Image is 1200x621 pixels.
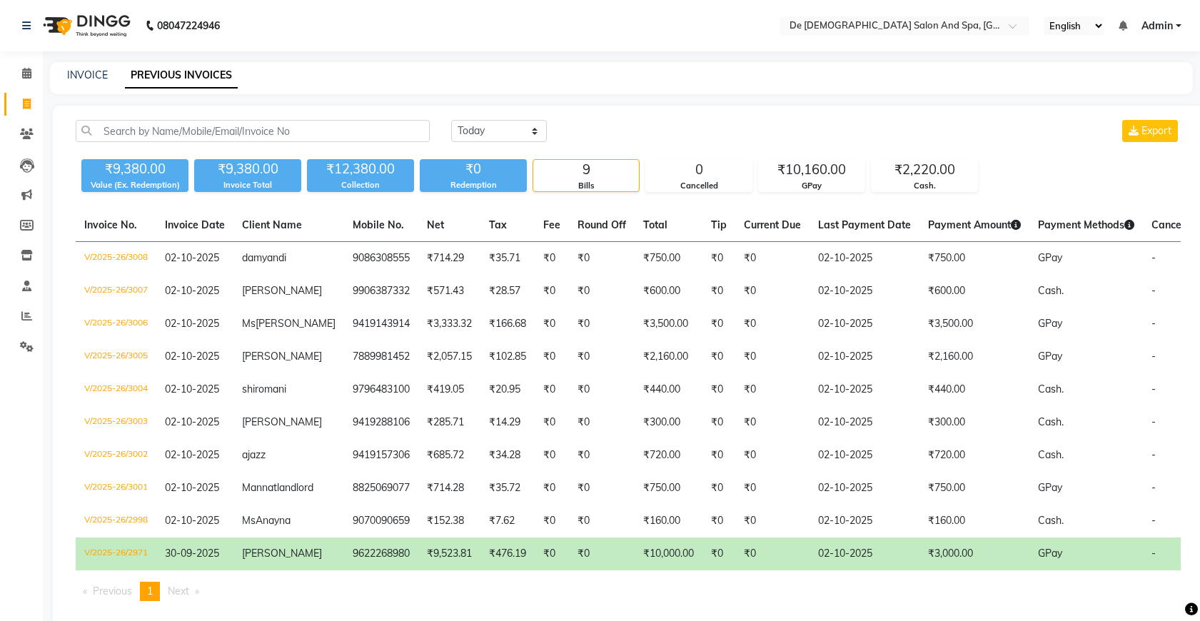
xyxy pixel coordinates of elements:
[480,373,535,406] td: ₹20.95
[535,439,569,472] td: ₹0
[194,179,301,191] div: Invoice Total
[919,406,1029,439] td: ₹300.00
[480,242,535,276] td: ₹35.71
[810,340,919,373] td: 02-10-2025
[810,505,919,537] td: 02-10-2025
[242,251,286,264] span: damyandi
[256,317,336,330] span: [PERSON_NAME]
[1151,547,1156,560] span: -
[735,340,810,373] td: ₹0
[76,582,1181,601] nav: Pagination
[919,439,1029,472] td: ₹720.00
[646,160,752,180] div: 0
[635,439,702,472] td: ₹720.00
[480,406,535,439] td: ₹14.29
[735,373,810,406] td: ₹0
[1038,383,1064,395] span: Cash.
[165,481,219,494] span: 02-10-2025
[872,180,977,192] div: Cash.
[242,383,286,395] span: shiromani
[165,284,219,297] span: 02-10-2025
[418,472,480,505] td: ₹714.28
[735,275,810,308] td: ₹0
[242,350,322,363] span: [PERSON_NAME]
[569,406,635,439] td: ₹0
[711,218,727,231] span: Tip
[635,242,702,276] td: ₹750.00
[168,585,189,597] span: Next
[344,439,418,472] td: 9419157306
[480,505,535,537] td: ₹7.62
[1151,481,1156,494] span: -
[93,585,132,597] span: Previous
[1038,415,1064,428] span: Cash.
[242,218,302,231] span: Client Name
[578,218,626,231] span: Round Off
[810,308,919,340] td: 02-10-2025
[702,308,735,340] td: ₹0
[735,472,810,505] td: ₹0
[1141,19,1173,34] span: Admin
[427,218,444,231] span: Net
[535,406,569,439] td: ₹0
[535,308,569,340] td: ₹0
[919,275,1029,308] td: ₹600.00
[418,275,480,308] td: ₹571.43
[702,439,735,472] td: ₹0
[1151,251,1156,264] span: -
[702,472,735,505] td: ₹0
[242,415,322,428] span: [PERSON_NAME]
[569,340,635,373] td: ₹0
[1038,218,1134,231] span: Payment Methods
[569,275,635,308] td: ₹0
[36,6,134,46] img: logo
[702,505,735,537] td: ₹0
[759,180,864,192] div: GPay
[702,373,735,406] td: ₹0
[344,340,418,373] td: 7889981452
[1038,284,1064,297] span: Cash.
[919,340,1029,373] td: ₹2,160.00
[418,340,480,373] td: ₹2,057.15
[418,537,480,570] td: ₹9,523.81
[535,340,569,373] td: ₹0
[125,63,238,89] a: PREVIOUS INVOICES
[165,251,219,264] span: 02-10-2025
[919,242,1029,276] td: ₹750.00
[810,373,919,406] td: 02-10-2025
[1038,514,1064,527] span: Cash.
[535,537,569,570] td: ₹0
[84,218,137,231] span: Invoice No.
[1151,284,1156,297] span: -
[1038,448,1064,461] span: Cash.
[489,218,507,231] span: Tax
[418,406,480,439] td: ₹285.71
[919,373,1029,406] td: ₹440.00
[810,406,919,439] td: 02-10-2025
[147,585,153,597] span: 1
[165,415,219,428] span: 02-10-2025
[165,547,219,560] span: 30-09-2025
[569,505,635,537] td: ₹0
[535,242,569,276] td: ₹0
[418,439,480,472] td: ₹685.72
[702,340,735,373] td: ₹0
[810,472,919,505] td: 02-10-2025
[165,448,219,461] span: 02-10-2025
[1122,120,1178,142] button: Export
[533,180,639,192] div: Bills
[569,242,635,276] td: ₹0
[1151,514,1156,527] span: -
[535,472,569,505] td: ₹0
[76,439,156,472] td: V/2025-26/3002
[1038,317,1062,330] span: GPay
[1038,251,1062,264] span: GPay
[646,180,752,192] div: Cancelled
[735,439,810,472] td: ₹0
[418,242,480,276] td: ₹714.29
[344,472,418,505] td: 8825069077
[480,472,535,505] td: ₹35.72
[635,373,702,406] td: ₹440.00
[480,340,535,373] td: ₹102.85
[480,439,535,472] td: ₹34.28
